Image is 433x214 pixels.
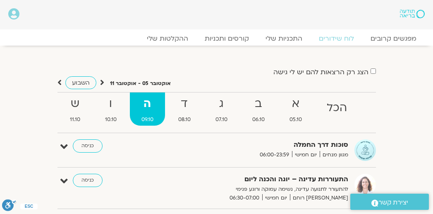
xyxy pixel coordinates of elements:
[241,115,276,124] span: 06.10
[139,34,196,43] a: ההקלטות שלי
[257,34,311,43] a: התכניות שלי
[292,151,320,159] span: יום חמישי
[93,115,128,124] span: 10.10
[278,95,313,113] strong: א
[93,92,128,126] a: ו10.10
[167,115,202,124] span: 08.10
[8,34,425,43] nav: Menu
[311,34,362,43] a: לוח שידורים
[73,139,103,153] a: כניסה
[350,194,429,210] a: יצירת קשר
[378,197,408,208] span: יצירת קשר
[110,79,171,88] p: אוקטובר 05 - אוקטובר 11
[290,194,348,202] span: [PERSON_NAME] רוחם
[170,174,348,185] strong: התעוררות עדינה – יוגה והכנה ליום
[315,99,359,117] strong: הכל
[196,34,257,43] a: קורסים ותכניות
[170,139,348,151] strong: סוכות דרך החמלה
[362,34,425,43] a: מפגשים קרובים
[58,95,92,113] strong: ש
[170,185,348,194] p: להתעורר לתנועה עדינה, נשימה עמוקה ורוגע פנימי
[204,95,239,113] strong: ג
[72,79,90,87] span: השבוע
[278,115,313,124] span: 05.10
[58,115,92,124] span: 11.10
[241,92,276,126] a: ב06.10
[273,68,368,76] label: הצג רק הרצאות להם יש לי גישה
[130,95,165,113] strong: ה
[204,92,239,126] a: ג07.10
[167,92,202,126] a: ד08.10
[204,115,239,124] span: 07.10
[257,151,292,159] span: 06:00-23:59
[315,92,359,126] a: הכל
[93,95,128,113] strong: ו
[278,92,313,126] a: א05.10
[227,194,262,202] span: 06:30-07:00
[65,76,96,89] a: השבוע
[262,194,290,202] span: יום חמישי
[130,92,165,126] a: ה09.10
[73,174,103,187] a: כניסה
[241,95,276,113] strong: ב
[58,92,92,126] a: ש11.10
[130,115,165,124] span: 09.10
[320,151,348,159] span: מגוון מנחים
[167,95,202,113] strong: ד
